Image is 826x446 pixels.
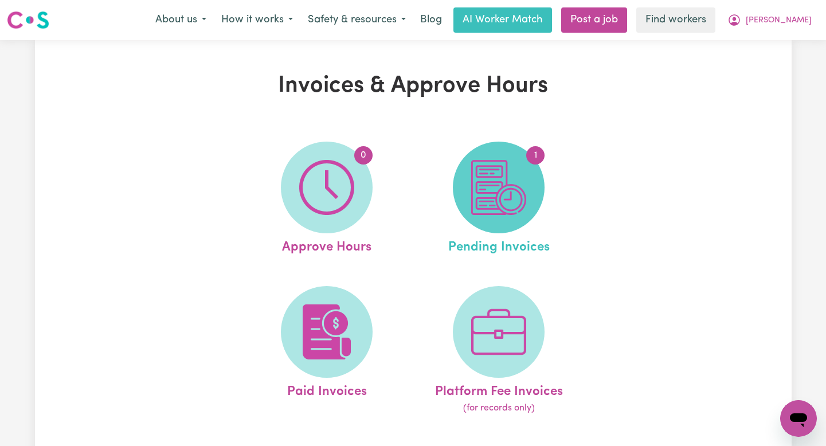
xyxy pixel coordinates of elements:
[453,7,552,33] a: AI Worker Match
[526,146,545,165] span: 1
[354,146,373,165] span: 0
[746,14,812,27] span: [PERSON_NAME]
[416,142,581,257] a: Pending Invoices
[244,286,409,416] a: Paid Invoices
[448,233,550,257] span: Pending Invoices
[561,7,627,33] a: Post a job
[214,8,300,32] button: How it works
[300,8,413,32] button: Safety & resources
[287,378,367,402] span: Paid Invoices
[148,8,214,32] button: About us
[720,8,819,32] button: My Account
[168,72,659,100] h1: Invoices & Approve Hours
[780,400,817,437] iframe: Button to launch messaging window
[7,7,49,33] a: Careseekers logo
[463,401,535,415] span: (for records only)
[244,142,409,257] a: Approve Hours
[413,7,449,33] a: Blog
[282,233,371,257] span: Approve Hours
[435,378,563,402] span: Platform Fee Invoices
[416,286,581,416] a: Platform Fee Invoices(for records only)
[636,7,715,33] a: Find workers
[7,10,49,30] img: Careseekers logo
